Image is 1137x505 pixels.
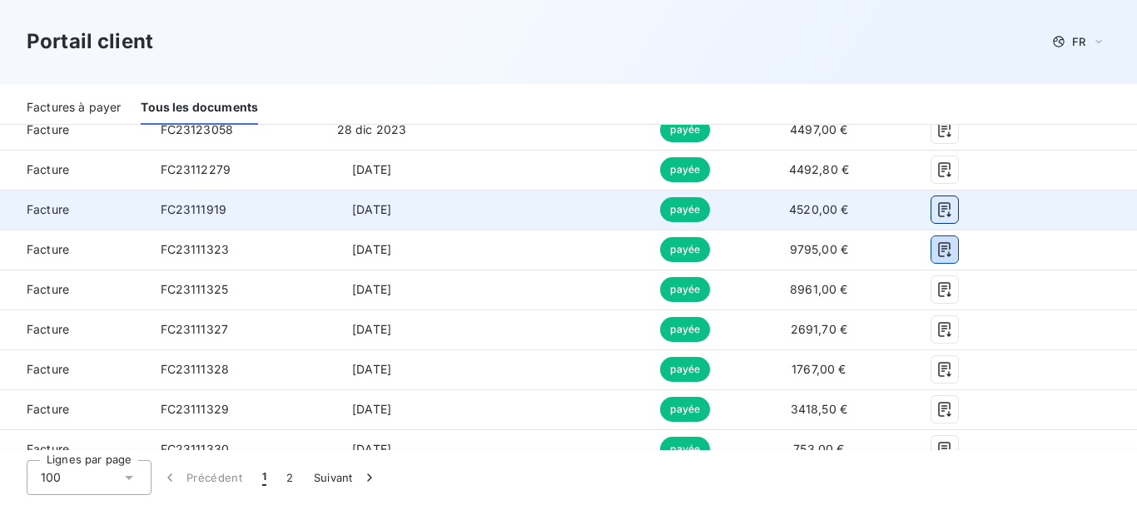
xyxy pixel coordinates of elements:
span: 8961,00 € [790,282,847,296]
span: payée [660,197,710,222]
span: payée [660,277,710,302]
span: FC23111327 [161,322,229,336]
span: [DATE] [352,242,391,256]
span: payée [660,117,710,142]
span: 1 [262,469,266,486]
button: Précédent [151,460,252,495]
span: Facture [13,361,134,378]
span: Facture [13,401,134,418]
span: payée [660,437,710,462]
span: Facture [13,441,134,458]
button: Suivant [304,460,388,495]
span: Facture [13,241,134,258]
span: payée [660,397,710,422]
span: FC23111323 [161,242,230,256]
span: Facture [13,321,134,338]
span: payée [660,157,710,182]
span: payée [660,237,710,262]
div: Factures à payer [27,90,121,125]
span: 753,00 € [793,442,844,456]
span: [DATE] [352,402,391,416]
span: [DATE] [352,282,391,296]
span: payée [660,317,710,342]
span: [DATE] [352,362,391,376]
span: FR [1072,35,1085,48]
span: 2691,70 € [791,322,847,336]
span: FC23112279 [161,162,231,176]
span: 4520,00 € [789,202,848,216]
span: Facture [13,161,134,178]
span: 28 dic 2023 [337,122,407,136]
span: FC23111325 [161,282,229,296]
div: Tous les documents [141,90,258,125]
span: FC23111919 [161,202,227,216]
span: FC23123058 [161,122,234,136]
span: 100 [41,469,61,486]
span: 9795,00 € [790,242,848,256]
span: FC23111330 [161,442,230,456]
span: 3418,50 € [791,402,847,416]
span: [DATE] [352,442,391,456]
span: Facture [13,121,134,138]
button: 2 [276,460,303,495]
span: Facture [13,281,134,298]
span: FC23111329 [161,402,230,416]
span: [DATE] [352,322,391,336]
span: FC23111328 [161,362,230,376]
span: payée [660,357,710,382]
span: 4497,00 € [790,122,847,136]
span: [DATE] [352,162,391,176]
span: [DATE] [352,202,391,216]
span: 1767,00 € [792,362,846,376]
span: Facture [13,201,134,218]
button: 1 [252,460,276,495]
span: 4492,80 € [789,162,849,176]
h3: Portail client [27,27,153,57]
